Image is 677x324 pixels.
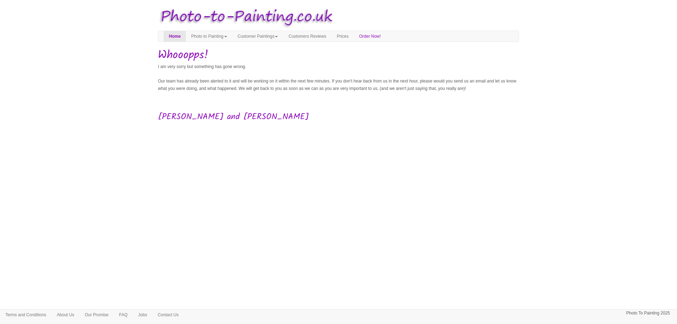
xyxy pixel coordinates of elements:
[283,31,331,42] a: Customers Reviews
[158,63,519,71] p: I am very sorry but something has gone wrong.
[51,310,79,320] a: About Us
[158,112,519,122] h3: [PERSON_NAME] and [PERSON_NAME]
[158,78,519,92] p: Our team has already been alerted to it and will be working on it within the next few minutes. If...
[114,310,133,320] a: FAQ
[158,49,519,61] h1: Whooopps!
[186,31,232,42] a: Photo to Painting
[154,4,335,31] img: Photo to Painting
[626,310,670,317] p: Photo To Painting 2025
[152,310,184,320] a: Contact Us
[164,31,186,42] a: Home
[79,310,114,320] a: Our Promise
[331,31,354,42] a: Prices
[354,31,386,42] a: Order Now!
[133,310,152,320] a: Jobs
[232,31,283,42] a: Customer Paintings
